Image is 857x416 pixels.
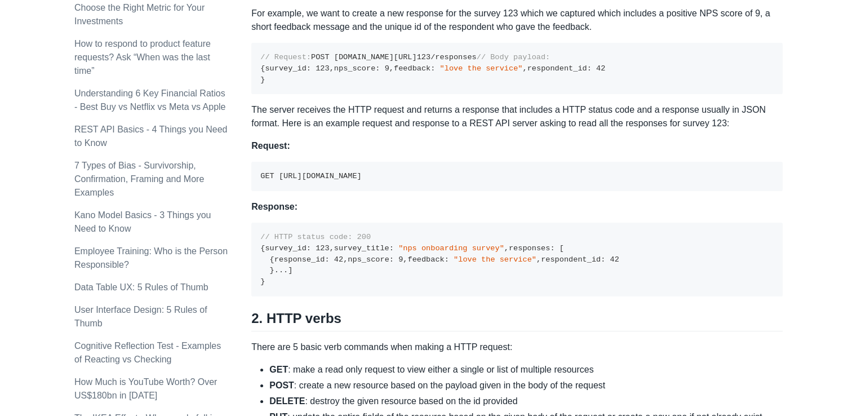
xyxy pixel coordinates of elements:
span: , [330,244,334,253]
strong: DELETE [269,396,305,406]
span: : [445,255,449,264]
span: { [270,255,274,264]
a: Kano Model Basics - 3 Things you Need to Know [74,210,211,233]
a: User Interface Design: 5 Rules of Thumb [74,305,207,328]
span: , [330,64,334,73]
span: : [550,244,554,253]
strong: Request: [251,141,290,151]
a: Data Table UX: 5 Rules of Thumb [74,282,208,292]
span: , [536,255,541,264]
li: : make a read only request to view either a single or list of multiple resources [269,363,783,377]
span: : [389,244,394,253]
p: The server receives the HTTP request and returns a response that includes a HTTP status code and ... [251,103,783,130]
span: , [389,64,394,73]
strong: Response: [251,202,297,211]
span: : [307,64,311,73]
li: : destroy the given resource based on the id provided [269,395,783,408]
span: { [260,244,265,253]
span: { [260,64,265,73]
span: // HTTP status code: 200 [260,233,371,241]
a: Employee Training: Who is the Person Responsible? [74,246,228,269]
span: : [430,64,435,73]
span: , [343,255,348,264]
span: } [260,76,265,84]
span: 123 [316,64,329,73]
span: : [601,255,605,264]
a: Understanding 6 Key Financial Ratios - Best Buy vs Netflix vs Meta vs Apple [74,88,226,112]
span: , [504,244,509,253]
span: "love the service" [440,64,523,73]
code: POST [DOMAIN_NAME][URL] /responses survey_id nps_score feedback respondent_id [260,53,605,83]
a: REST API Basics - 4 Things you Need to Know [74,125,228,148]
h2: 2. HTTP verbs [251,310,783,331]
strong: GET [269,365,288,374]
span: 9 [385,64,389,73]
span: 42 [610,255,619,264]
p: For example, we want to create a new response for the survey 123 which we captured which includes... [251,7,783,34]
code: survey_id survey_title responses response_id nps_score feedback respondent_id ... [260,233,619,286]
span: [ [560,244,564,253]
span: : [389,255,394,264]
span: 123 [316,244,329,253]
a: How to respond to product feature requests? Ask “When was the last time” [74,39,211,76]
p: There are 5 basic verb commands when making a HTTP request: [251,340,783,354]
span: : [587,64,592,73]
a: 7 Types of Bias - Survivorship, Confirmation, Framing and More Examples [74,161,204,197]
span: } [270,266,274,275]
span: 42 [596,64,605,73]
span: "nps onboarding survey" [398,244,504,253]
span: } [260,277,265,286]
span: 123 [417,53,430,61]
code: GET [URL][DOMAIN_NAME] [260,172,361,180]
span: , [522,64,527,73]
span: "love the service" [454,255,536,264]
strong: POST [269,380,294,390]
span: : [325,255,329,264]
span: , [403,255,407,264]
span: // Body payload: [477,53,550,61]
span: : [375,64,380,73]
a: Cognitive Reflection Test - Examples of Reacting vs Checking [74,341,221,364]
a: How Much is YouTube Worth? Over US$180bn in [DATE] [74,377,217,400]
span: // Request: [260,53,311,61]
span: 42 [334,255,343,264]
li: : create a new resource based on the payload given in the body of the request [269,379,783,392]
span: : [307,244,311,253]
span: ] [288,266,292,275]
span: 9 [398,255,403,264]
